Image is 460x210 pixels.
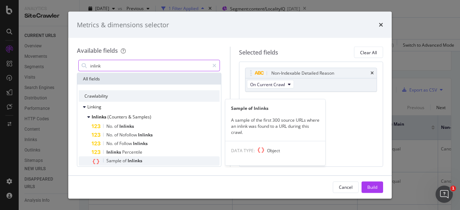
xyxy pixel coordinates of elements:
[77,20,169,29] div: Metrics & dimensions selector
[106,149,122,155] span: Inlinks
[128,114,133,120] span: &
[354,47,383,58] button: Clear All
[106,140,114,146] span: No.
[119,140,133,146] span: Follow
[138,132,153,138] span: Inlinks
[245,68,377,92] div: Non-Indexable Detailed ReasontimesOn Current Crawl
[450,186,456,191] span: 1
[114,132,119,138] span: of
[225,105,325,111] div: Sample of Inlinks
[133,114,151,120] span: Samples)
[122,149,142,155] span: Percentile
[271,70,334,77] div: Non-Indexable Detailed Reason
[231,148,255,154] span: DATA TYPE:
[106,132,114,138] span: No.
[68,11,392,199] div: modal
[119,123,134,129] span: Inlinks
[360,49,377,55] div: Clear All
[89,60,209,71] input: Search by field name
[267,148,280,154] span: Object
[362,181,383,193] button: Build
[250,81,285,87] span: On Current Crawl
[107,114,128,120] span: (Counters
[133,140,148,146] span: Inlinks
[333,181,359,193] button: Cancel
[247,80,294,89] button: On Current Crawl
[114,140,119,146] span: of
[119,132,138,138] span: Nofollow
[106,123,114,129] span: No.
[367,184,377,190] div: Build
[77,73,221,85] div: All fields
[239,48,278,56] div: Selected fields
[128,158,142,164] span: Inlinks
[123,158,128,164] span: of
[92,114,107,120] span: Inlinks
[339,184,353,190] div: Cancel
[371,71,374,75] div: times
[106,158,123,164] span: Sample
[114,123,119,129] span: of
[87,104,101,110] span: Linking
[379,20,383,29] div: times
[436,186,453,203] iframe: Intercom live chat
[225,117,325,135] div: A sample of the first 300 source URLs where an inlink was found to a URL during this crawl.
[79,90,220,102] div: Crawlability
[77,47,118,55] div: Available fields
